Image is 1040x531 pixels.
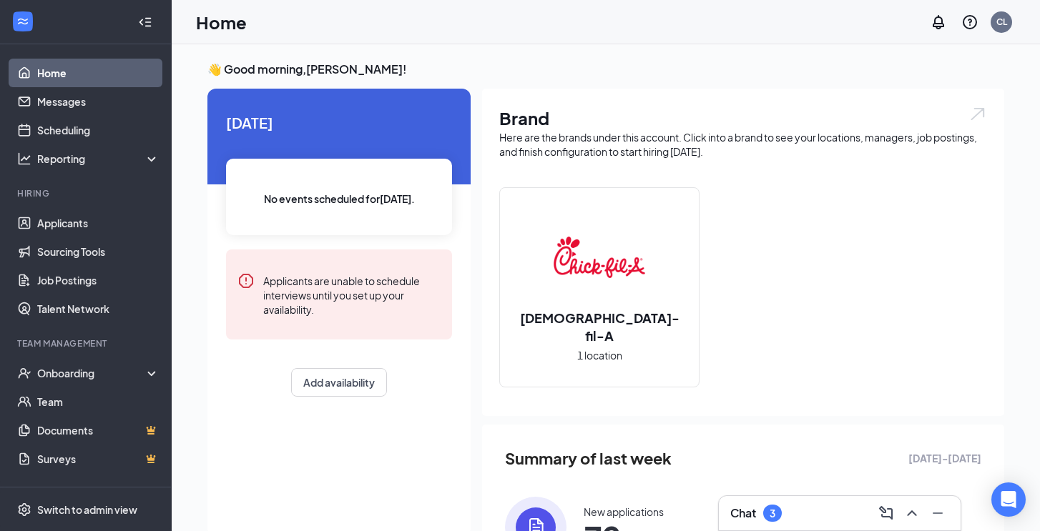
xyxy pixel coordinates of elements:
a: Applicants [37,209,160,237]
svg: Settings [17,502,31,517]
div: Team Management [17,337,157,349]
svg: Error [237,272,255,289]
a: Talent Network [37,294,160,323]
div: Onboarding [37,366,147,380]
a: Team [37,387,160,416]
svg: ChevronUp [903,505,921,522]
div: 3 [770,507,775,520]
a: Scheduling [37,116,160,144]
a: Home [37,59,160,87]
svg: UserCheck [17,366,31,380]
span: No events scheduled for [DATE] . [264,191,415,207]
h1: Brand [499,106,987,130]
div: New applications [584,505,664,519]
span: [DATE] [226,111,452,134]
a: DocumentsCrown [37,416,160,445]
div: Reporting [37,152,160,166]
div: Applicants are unable to schedule interviews until you set up your availability. [263,272,441,317]
svg: Notifications [930,14,947,31]
button: ChevronUp [901,502,923,525]
div: Hiring [17,187,157,199]
h3: Chat [730,505,756,521]
svg: ComposeMessage [878,505,895,522]
h3: 👋 Good morning, [PERSON_NAME] ! [207,61,1004,77]
svg: WorkstreamLogo [16,14,30,29]
h1: Home [196,10,247,34]
button: Minimize [926,502,949,525]
svg: Collapse [138,15,152,29]
div: Here are the brands under this account. Click into a brand to see your locations, managers, job p... [499,130,987,159]
span: Summary of last week [505,446,672,471]
span: [DATE] - [DATE] [908,450,981,466]
div: Open Intercom Messenger [991,482,1026,517]
a: Job Postings [37,266,160,294]
a: SurveysCrown [37,445,160,473]
svg: QuestionInfo [961,14,978,31]
a: Messages [37,87,160,116]
div: CL [996,16,1007,28]
h2: [DEMOGRAPHIC_DATA]-fil-A [500,309,699,344]
svg: Minimize [929,505,946,522]
img: Chick-fil-A [554,212,645,303]
a: Sourcing Tools [37,237,160,266]
div: Switch to admin view [37,502,137,517]
span: 1 location [577,347,622,363]
svg: Analysis [17,152,31,166]
button: ComposeMessage [875,502,898,525]
img: open.6027fd2a22e1237b5b06.svg [968,106,987,122]
button: Add availability [291,368,387,397]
